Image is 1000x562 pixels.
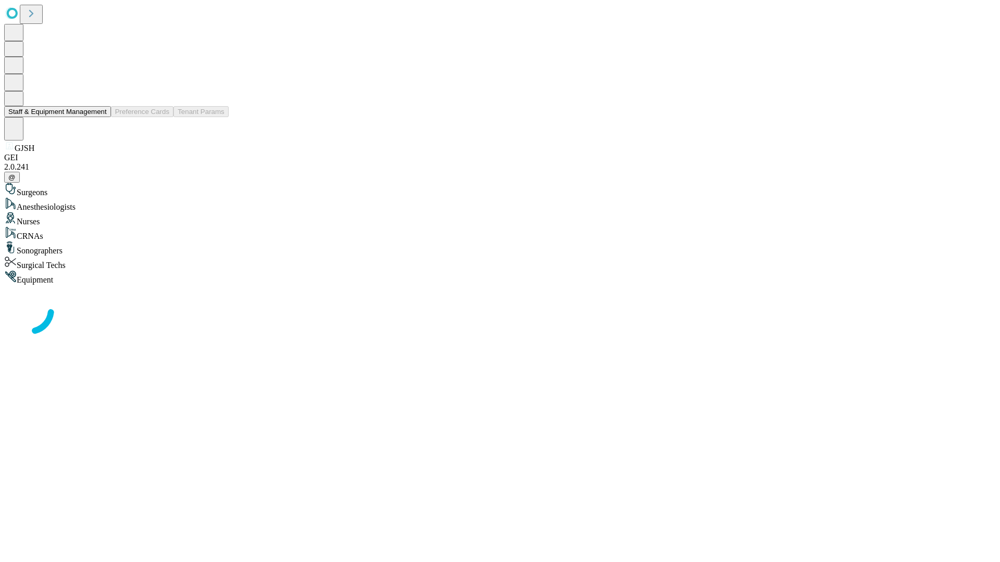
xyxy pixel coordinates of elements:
[111,106,173,117] button: Preference Cards
[15,144,34,152] span: GJSH
[4,172,20,183] button: @
[173,106,229,117] button: Tenant Params
[4,183,996,197] div: Surgeons
[4,212,996,226] div: Nurses
[4,162,996,172] div: 2.0.241
[4,270,996,285] div: Equipment
[4,256,996,270] div: Surgical Techs
[4,241,996,256] div: Sonographers
[8,173,16,181] span: @
[4,197,996,212] div: Anesthesiologists
[4,226,996,241] div: CRNAs
[4,106,111,117] button: Staff & Equipment Management
[4,153,996,162] div: GEI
